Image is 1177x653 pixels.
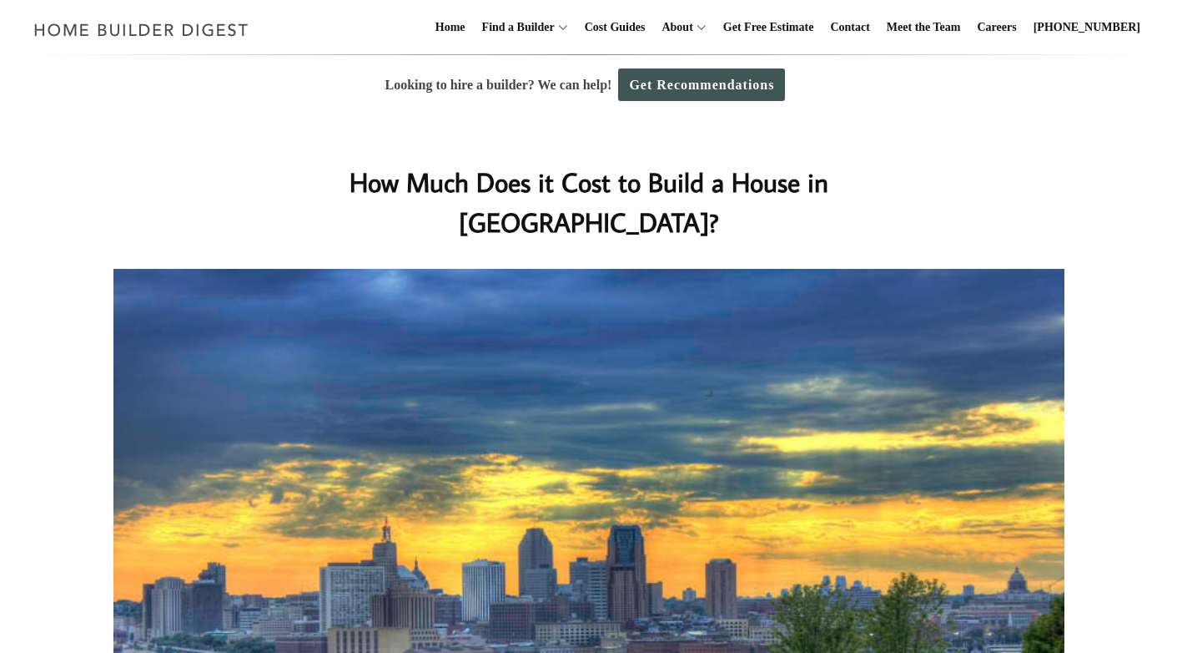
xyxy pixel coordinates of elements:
[256,162,922,242] h1: How Much Does it Cost to Build a House in [GEOGRAPHIC_DATA]?
[429,1,472,54] a: Home
[655,1,692,54] a: About
[823,1,876,54] a: Contact
[971,1,1024,54] a: Careers
[880,1,968,54] a: Meet the Team
[27,13,256,46] img: Home Builder Digest
[717,1,821,54] a: Get Free Estimate
[1027,1,1147,54] a: [PHONE_NUMBER]
[578,1,652,54] a: Cost Guides
[618,68,785,101] a: Get Recommendations
[475,1,555,54] a: Find a Builder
